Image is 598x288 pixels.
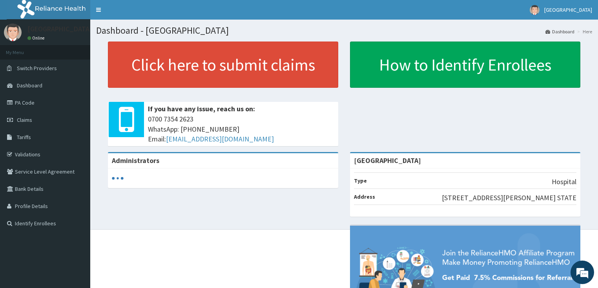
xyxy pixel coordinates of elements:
[112,156,159,165] b: Administrators
[530,5,540,15] img: User Image
[354,177,367,184] b: Type
[354,156,421,165] strong: [GEOGRAPHIC_DATA]
[350,42,580,88] a: How to Identify Enrollees
[575,28,592,35] li: Here
[96,25,592,36] h1: Dashboard - [GEOGRAPHIC_DATA]
[442,193,576,203] p: [STREET_ADDRESS][PERSON_NAME] STATE
[27,25,92,33] p: [GEOGRAPHIC_DATA]
[354,193,375,200] b: Address
[17,82,42,89] span: Dashboard
[4,24,22,41] img: User Image
[17,116,32,123] span: Claims
[17,134,31,141] span: Tariffs
[112,172,124,184] svg: audio-loading
[544,6,592,13] span: [GEOGRAPHIC_DATA]
[148,104,255,113] b: If you have any issue, reach us on:
[108,42,338,88] a: Click here to submit claims
[166,134,274,143] a: [EMAIL_ADDRESS][DOMAIN_NAME]
[17,65,57,72] span: Switch Providers
[148,114,334,144] span: 0700 7354 2623 WhatsApp: [PHONE_NUMBER] Email:
[552,177,576,187] p: Hospital
[27,35,46,41] a: Online
[545,28,574,35] a: Dashboard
